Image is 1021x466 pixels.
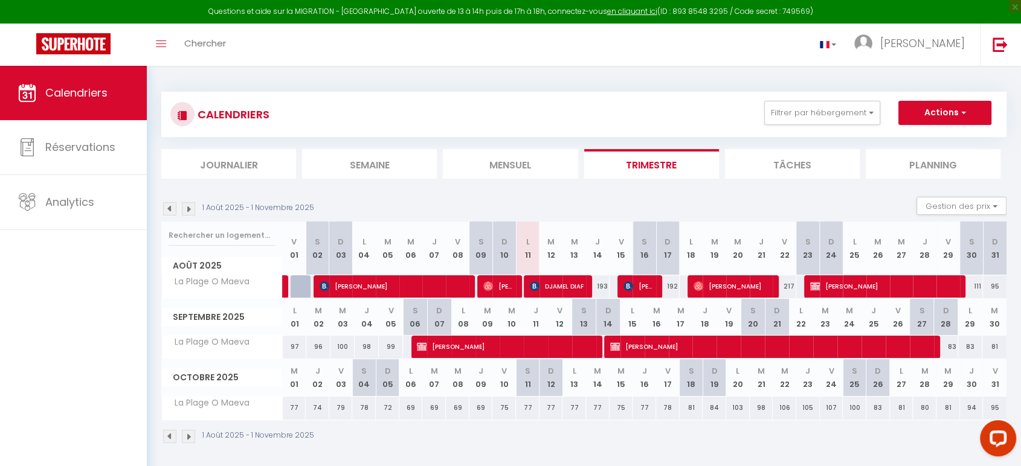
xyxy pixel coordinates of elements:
abbr: V [828,365,834,377]
abbr: L [362,236,366,247]
abbr: M [734,236,741,247]
div: 81 [890,397,913,419]
span: La Plage O Maeva [164,275,253,289]
span: Septembre 2025 [162,308,282,326]
div: 193 [586,275,610,298]
abbr: J [364,305,369,316]
abbr: M [944,365,952,377]
span: [PERSON_NAME] [880,36,965,51]
div: 77 [586,397,610,419]
span: [PERSON_NAME] [810,275,959,298]
abbr: V [665,365,671,377]
div: 77 [633,397,656,419]
abbr: S [688,365,694,377]
li: Planning [866,149,1000,179]
th: 04 [355,299,379,336]
th: 30 [960,359,984,396]
th: 19 [717,299,741,336]
button: Gestion des prix [916,197,1007,215]
abbr: D [436,305,442,316]
abbr: J [595,236,600,247]
th: 09 [475,299,500,336]
th: 26 [866,359,890,396]
th: 22 [773,222,796,275]
th: 10 [492,222,516,275]
abbr: M [508,305,515,316]
button: Filtrer par hébergement [764,101,880,125]
input: Rechercher un logement... [169,225,275,246]
span: [PERSON_NAME] [483,275,515,298]
abbr: J [432,236,437,247]
span: [PERSON_NAME] [417,335,590,358]
th: 01 [283,359,306,396]
div: 77 [562,397,586,419]
abbr: S [750,305,756,316]
th: 17 [656,222,680,275]
th: 26 [886,299,910,336]
abbr: D [501,236,507,247]
div: 75 [610,397,633,419]
th: 28 [913,359,936,396]
th: 31 [983,359,1007,396]
th: 23 [796,222,820,275]
abbr: M [339,305,346,316]
a: en cliquant ici [607,6,657,16]
abbr: D [875,365,881,377]
abbr: L [292,305,296,316]
abbr: S [525,365,530,377]
div: 79 [329,397,353,419]
th: 16 [645,299,669,336]
th: 28 [934,299,958,336]
th: 23 [796,359,820,396]
abbr: V [338,365,344,377]
abbr: V [455,236,460,247]
a: ... [PERSON_NAME] [845,24,980,66]
th: 03 [329,222,353,275]
th: 04 [352,359,376,396]
th: 22 [789,299,813,336]
div: 77 [283,397,306,419]
span: Août 2025 [162,257,282,275]
abbr: M [384,236,391,247]
th: 29 [936,359,960,396]
abbr: M [921,365,929,377]
abbr: D [828,236,834,247]
abbr: L [968,305,972,316]
abbr: D [943,305,949,316]
abbr: S [361,365,367,377]
div: 72 [376,397,399,419]
abbr: M [711,236,718,247]
p: 1 Août 2025 - 1 Novembre 2025 [202,202,314,214]
abbr: V [501,365,507,377]
div: 96 [306,336,330,358]
abbr: V [782,236,787,247]
abbr: V [291,236,297,247]
abbr: M [291,365,298,377]
img: logout [993,37,1008,52]
div: 81 [936,397,960,419]
th: 11 [516,222,539,275]
th: 12 [548,299,572,336]
th: 17 [656,359,680,396]
abbr: J [478,365,483,377]
div: 77 [539,397,563,419]
abbr: S [919,305,924,316]
th: 21 [750,222,773,275]
abbr: L [409,365,413,377]
abbr: V [726,305,732,316]
div: 217 [773,275,796,298]
th: 15 [610,359,633,396]
th: 13 [562,222,586,275]
span: Réservations [45,139,115,155]
th: 13 [562,359,586,396]
th: 20 [741,299,765,336]
abbr: V [895,305,900,316]
th: 03 [329,359,353,396]
abbr: M [781,365,788,377]
abbr: L [526,236,529,247]
h3: CALENDRIERS [195,101,269,128]
th: 20 [726,222,750,275]
div: 97 [283,336,307,358]
div: 95 [983,397,1007,419]
span: La Plage O Maeva [164,336,253,349]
